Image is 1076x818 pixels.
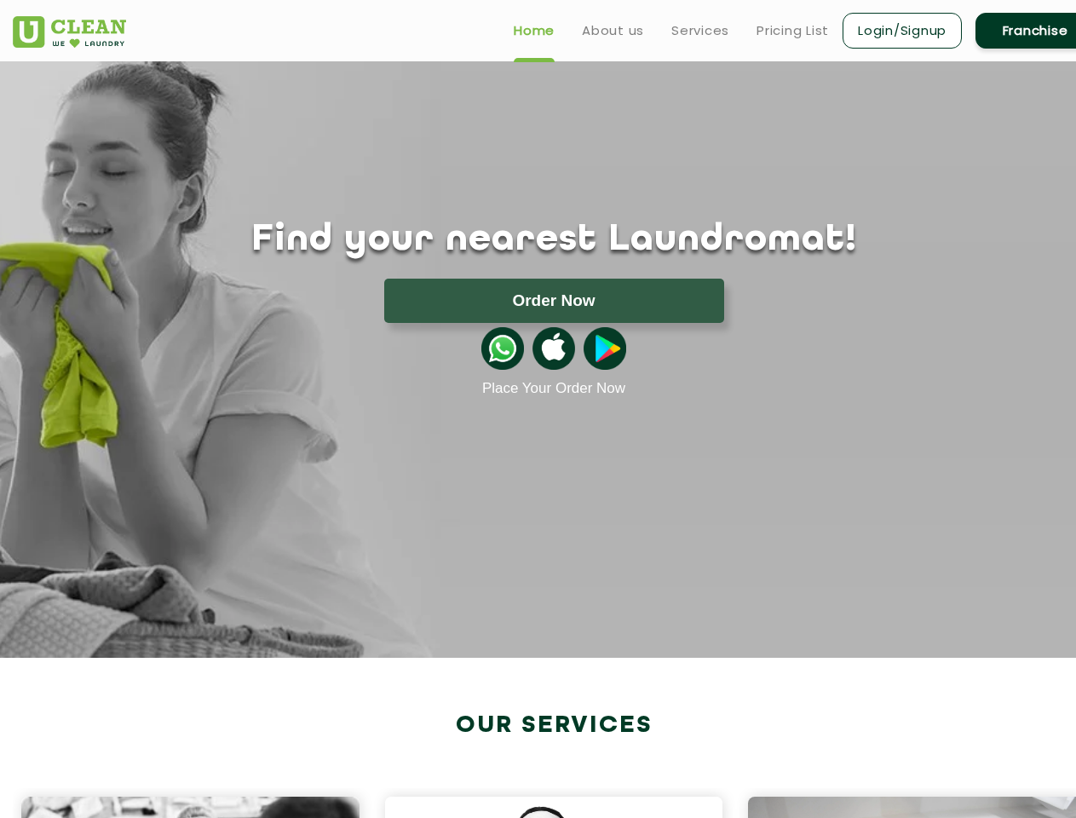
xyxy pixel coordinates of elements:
a: Place Your Order Now [482,380,625,397]
a: Pricing List [757,20,829,41]
a: Login/Signup [843,13,962,49]
a: Home [514,20,555,41]
img: UClean Laundry and Dry Cleaning [13,16,126,48]
a: Services [671,20,729,41]
a: About us [582,20,644,41]
img: whatsappicon.png [481,327,524,370]
img: apple-icon.png [532,327,575,370]
button: Order Now [384,279,724,323]
img: playstoreicon.png [584,327,626,370]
